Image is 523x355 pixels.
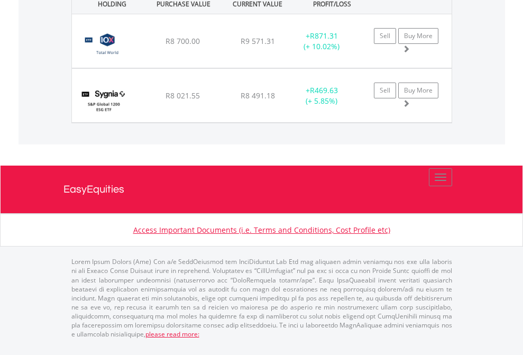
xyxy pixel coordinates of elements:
[398,28,438,44] a: Buy More
[241,90,275,101] span: R8 491.18
[77,28,138,65] img: TFSA.GLOBAL.png
[133,225,390,235] a: Access Important Documents (i.e. Terms and Conditions, Cost Profile etc)
[374,83,396,98] a: Sell
[77,82,131,120] img: TFSA.SYGESG.png
[166,90,200,101] span: R8 021.55
[63,166,460,213] a: EasyEquities
[374,28,396,44] a: Sell
[166,36,200,46] span: R8 700.00
[145,330,199,339] a: please read more:
[289,85,355,106] div: + (+ 5.85%)
[71,257,452,339] p: Lorem Ipsum Dolors (Ame) Con a/e SeddOeiusmod tem InciDiduntut Lab Etd mag aliquaen admin veniamq...
[241,36,275,46] span: R9 571.31
[310,85,338,95] span: R469.63
[289,31,355,52] div: + (+ 10.02%)
[398,83,438,98] a: Buy More
[310,31,338,41] span: R871.31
